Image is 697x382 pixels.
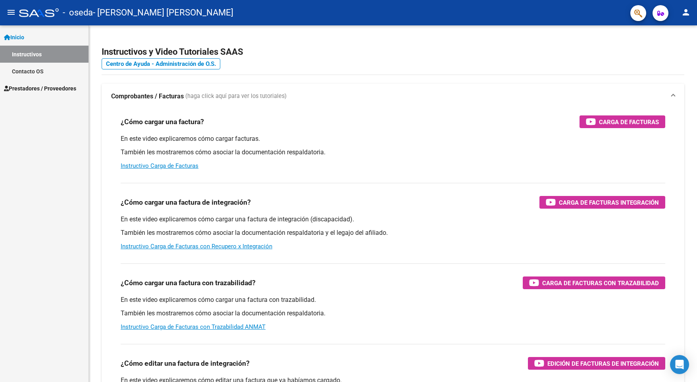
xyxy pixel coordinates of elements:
[93,4,233,21] span: - [PERSON_NAME] [PERSON_NAME]
[4,84,76,93] span: Prestadores / Proveedores
[111,92,184,101] strong: Comprobantes / Facturas
[102,44,684,60] h2: Instructivos y Video Tutoriales SAAS
[542,278,659,288] span: Carga de Facturas con Trazabilidad
[121,162,198,169] a: Instructivo Carga de Facturas
[523,276,665,289] button: Carga de Facturas con Trazabilidad
[185,92,287,101] span: (haga click aquí para ver los tutoriales)
[121,116,204,127] h3: ¿Cómo cargar una factura?
[121,134,665,143] p: En este video explicaremos cómo cargar facturas.
[121,296,665,304] p: En este video explicaremos cómo cargar una factura con trazabilidad.
[121,358,250,369] h3: ¿Cómo editar una factura de integración?
[599,117,659,127] span: Carga de Facturas
[528,357,665,370] button: Edición de Facturas de integración
[4,33,24,42] span: Inicio
[102,84,684,109] mat-expansion-panel-header: Comprobantes / Facturas (haga click aquí para ver los tutoriales)
[6,8,16,17] mat-icon: menu
[670,355,689,374] div: Open Intercom Messenger
[121,309,665,318] p: También les mostraremos cómo asociar la documentación respaldatoria.
[681,8,691,17] mat-icon: person
[559,198,659,207] span: Carga de Facturas Integración
[102,58,220,69] a: Centro de Ayuda - Administración de O.S.
[121,148,665,157] p: También les mostraremos cómo asociar la documentación respaldatoria.
[539,196,665,209] button: Carga de Facturas Integración
[63,4,93,21] span: - oseda
[121,323,266,330] a: Instructivo Carga de Facturas con Trazabilidad ANMAT
[580,115,665,128] button: Carga de Facturas
[121,243,272,250] a: Instructivo Carga de Facturas con Recupero x Integración
[121,228,665,237] p: También les mostraremos cómo asociar la documentación respaldatoria y el legajo del afiliado.
[121,277,256,288] h3: ¿Cómo cargar una factura con trazabilidad?
[121,197,251,208] h3: ¿Cómo cargar una factura de integración?
[547,359,659,369] span: Edición de Facturas de integración
[121,215,665,224] p: En este video explicaremos cómo cargar una factura de integración (discapacidad).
